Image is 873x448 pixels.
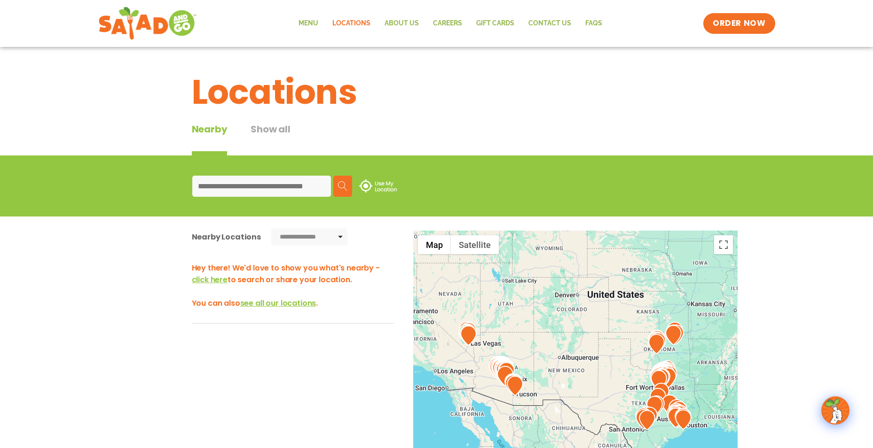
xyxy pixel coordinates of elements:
a: GIFT CARDS [469,13,521,34]
button: Show all [251,122,290,155]
button: Show satellite imagery [451,235,499,254]
div: Nearby [192,122,228,155]
button: Toggle fullscreen view [714,235,733,254]
img: wpChatIcon [822,397,849,424]
a: ORDER NOW [703,13,775,34]
button: Show street map [418,235,451,254]
a: Locations [325,13,378,34]
h3: Hey there! We'd love to show you what's nearby - to search or share your location. You can also . [192,262,394,309]
img: search.svg [338,181,347,191]
a: FAQs [578,13,609,34]
div: Tabbed content [192,122,314,155]
div: Nearby Locations [192,231,261,243]
a: Contact Us [521,13,578,34]
img: new-SAG-logo-768×292 [98,5,197,42]
a: Menu [291,13,325,34]
a: Careers [426,13,469,34]
h1: Locations [192,67,682,117]
span: click here [192,274,228,285]
nav: Menu [291,13,609,34]
a: About Us [378,13,426,34]
span: ORDER NOW [713,18,765,29]
span: see all our locations [240,298,316,309]
img: use-location.svg [359,179,397,193]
